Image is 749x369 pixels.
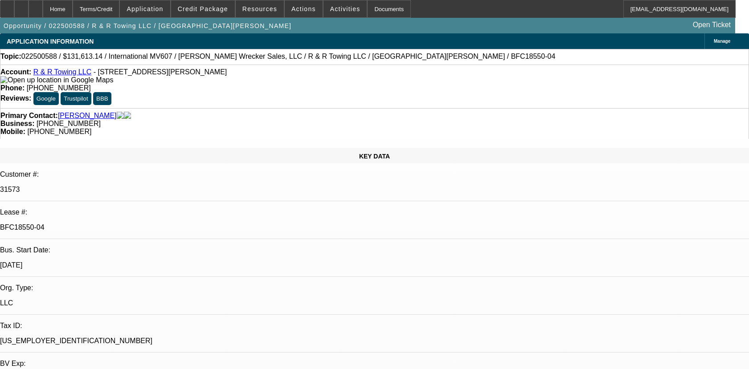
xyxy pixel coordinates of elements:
[242,5,277,12] span: Resources
[171,0,235,17] button: Credit Package
[236,0,284,17] button: Resources
[323,0,367,17] button: Activities
[21,53,555,61] span: 022500588 / $131,613.14 / International MV607 / [PERSON_NAME] Wrecker Sales, LLC / R & R Towing L...
[27,84,91,92] span: [PHONE_NUMBER]
[0,76,113,84] a: View Google Maps
[285,0,323,17] button: Actions
[0,120,34,127] strong: Business:
[0,53,21,61] strong: Topic:
[0,84,25,92] strong: Phone:
[0,76,113,84] img: Open up location in Google Maps
[33,92,59,105] button: Google
[714,39,730,44] span: Manage
[330,5,360,12] span: Activities
[0,128,25,135] strong: Mobile:
[359,153,390,160] span: KEY DATA
[33,68,91,76] a: R & R Towing LLC
[291,5,316,12] span: Actions
[94,68,227,76] span: - [STREET_ADDRESS][PERSON_NAME]
[37,120,101,127] span: [PHONE_NUMBER]
[689,17,734,32] a: Open Ticket
[61,92,91,105] button: Trustpilot
[120,0,170,17] button: Application
[117,112,124,120] img: facebook-icon.png
[0,68,31,76] strong: Account:
[7,38,94,45] span: APPLICATION INFORMATION
[0,94,31,102] strong: Reviews:
[178,5,228,12] span: Credit Package
[127,5,163,12] span: Application
[27,128,91,135] span: [PHONE_NUMBER]
[93,92,111,105] button: BBB
[0,112,58,120] strong: Primary Contact:
[4,22,291,29] span: Opportunity / 022500588 / R & R Towing LLC / [GEOGRAPHIC_DATA][PERSON_NAME]
[58,112,117,120] a: [PERSON_NAME]
[124,112,131,120] img: linkedin-icon.png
